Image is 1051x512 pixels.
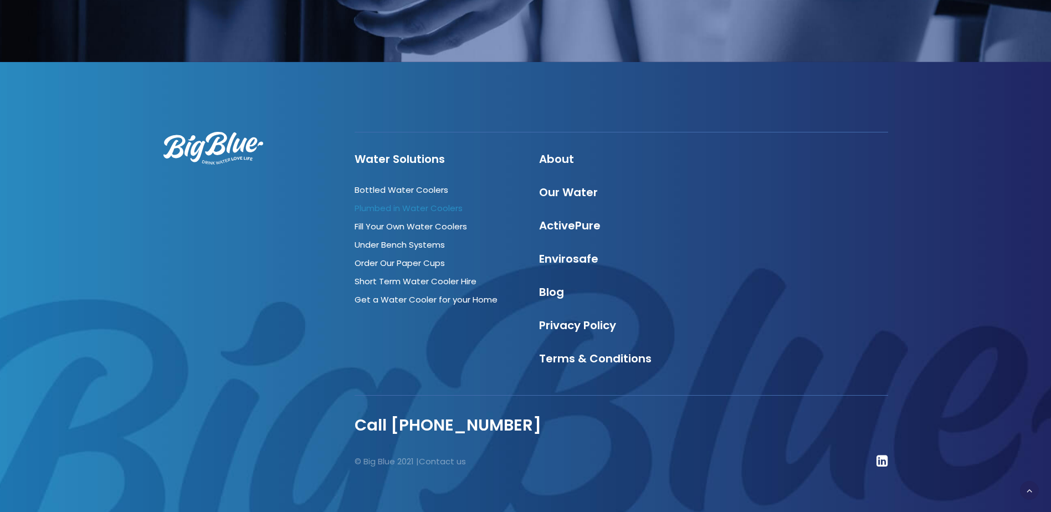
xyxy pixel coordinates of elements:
[355,184,448,196] a: Bottled Water Coolers
[419,455,466,467] a: Contact us
[539,151,574,167] a: About
[539,318,616,333] a: Privacy Policy
[355,414,541,436] a: Call [PHONE_NUMBER]
[355,454,612,469] p: © Big Blue 2021 |
[539,251,598,267] a: Envirosafe
[539,351,652,366] a: Terms & Conditions
[355,221,467,232] a: Fill Your Own Water Coolers
[539,284,564,300] a: Blog
[355,202,463,214] a: Plumbed in Water Coolers
[355,239,445,250] a: Under Bench Systems
[355,152,519,166] h4: Water Solutions
[539,185,598,200] a: Our Water
[978,439,1035,496] iframe: Chatbot
[355,257,445,269] a: Order Our Paper Cups
[355,275,476,287] a: Short Term Water Cooler Hire
[355,294,498,305] a: Get a Water Cooler for your Home
[539,218,601,233] a: ActivePure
